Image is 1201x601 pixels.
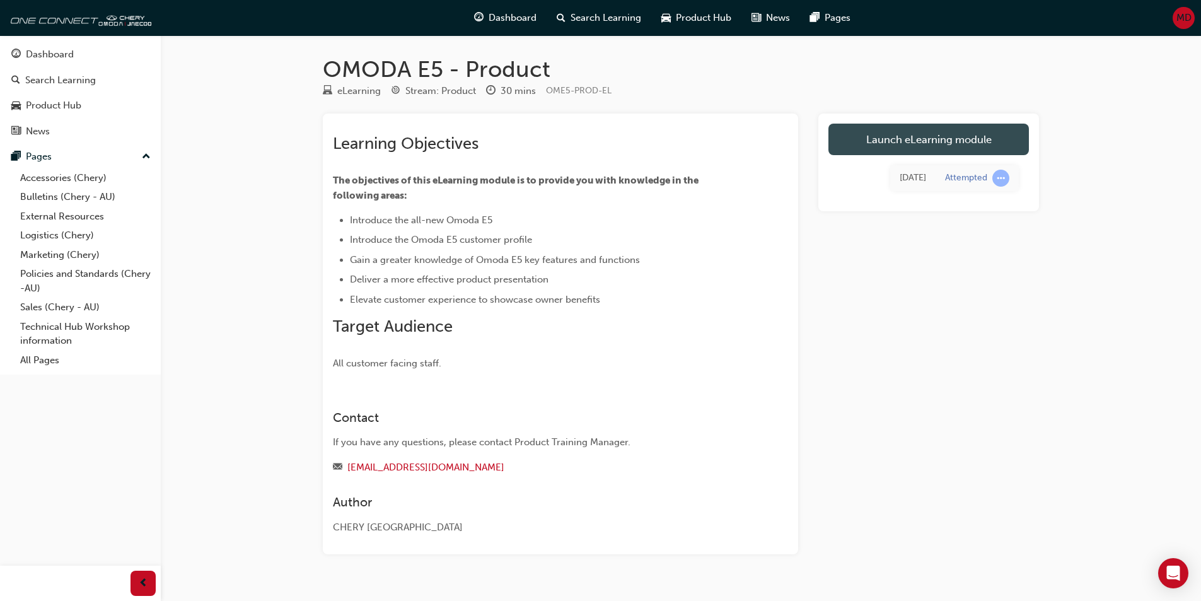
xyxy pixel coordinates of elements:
[6,5,151,30] img: oneconnect
[676,11,731,25] span: Product Hub
[828,124,1029,155] a: Launch eLearning module
[751,10,761,26] span: news-icon
[486,86,496,97] span: clock-icon
[501,84,536,98] div: 30 mins
[333,462,342,474] span: email-icon
[333,317,453,336] span: Target Audience
[825,11,850,25] span: Pages
[323,55,1039,83] h1: OMODA E5 - Product
[405,84,476,98] div: Stream: Product
[333,175,700,201] span: The objectives of this eLearning module is to provide you with knowledge in the following areas:
[15,187,156,207] a: Bulletins (Chery - AU)
[800,5,861,31] a: pages-iconPages
[11,49,21,61] span: guage-icon
[337,84,381,98] div: eLearning
[15,351,156,370] a: All Pages
[15,245,156,265] a: Marketing (Chery)
[464,5,547,31] a: guage-iconDashboard
[25,73,96,88] div: Search Learning
[741,5,800,31] a: news-iconNews
[15,298,156,317] a: Sales (Chery - AU)
[557,10,566,26] span: search-icon
[333,134,479,153] span: Learning Objectives
[810,10,820,26] span: pages-icon
[333,435,743,450] div: If you have any questions, please contact Product Training Manager.
[15,317,156,351] a: Technical Hub Workshop information
[15,207,156,226] a: External Resources
[5,94,156,117] a: Product Hub
[142,149,151,165] span: up-icon
[5,120,156,143] a: News
[766,11,790,25] span: News
[333,520,743,535] div: CHERY [GEOGRAPHIC_DATA]
[571,11,641,25] span: Search Learning
[15,168,156,188] a: Accessories (Chery)
[11,126,21,137] span: news-icon
[26,98,81,113] div: Product Hub
[474,10,484,26] span: guage-icon
[333,358,441,369] span: All customer facing staff.
[547,5,651,31] a: search-iconSearch Learning
[11,75,20,86] span: search-icon
[347,462,504,473] a: [EMAIL_ADDRESS][DOMAIN_NAME]
[5,145,156,168] button: Pages
[350,274,548,285] span: Deliver a more effective product presentation
[15,226,156,245] a: Logistics (Chery)
[15,264,156,298] a: Policies and Standards (Chery -AU)
[333,460,743,476] div: Email
[661,10,671,26] span: car-icon
[26,124,50,139] div: News
[350,214,492,226] span: Introduce the all-new Omoda E5
[333,411,743,425] h3: Contact
[992,170,1009,187] span: learningRecordVerb_ATTEMPT-icon
[489,11,537,25] span: Dashboard
[323,86,332,97] span: learningResourceType_ELEARNING-icon
[391,83,476,99] div: Stream
[1173,7,1195,29] button: MD
[900,171,926,185] div: Sat Sep 06 2025 10:35:11 GMT+1000 (Australian Eastern Standard Time)
[5,43,156,66] a: Dashboard
[350,254,640,265] span: Gain a greater knowledge of Omoda E5 key features and functions
[945,172,987,184] div: Attempted
[26,47,74,62] div: Dashboard
[333,495,743,510] h3: Author
[391,86,400,97] span: target-icon
[350,294,600,305] span: Elevate customer experience to showcase owner benefits
[139,576,148,592] span: prev-icon
[546,85,612,96] span: Learning resource code
[5,69,156,92] a: Search Learning
[350,234,532,245] span: Introduce the Omoda E5 customer profile
[5,40,156,145] button: DashboardSearch LearningProduct HubNews
[651,5,741,31] a: car-iconProduct Hub
[1176,11,1192,25] span: MD
[1158,558,1188,588] div: Open Intercom Messenger
[323,83,381,99] div: Type
[486,83,536,99] div: Duration
[11,100,21,112] span: car-icon
[11,151,21,163] span: pages-icon
[26,149,52,164] div: Pages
